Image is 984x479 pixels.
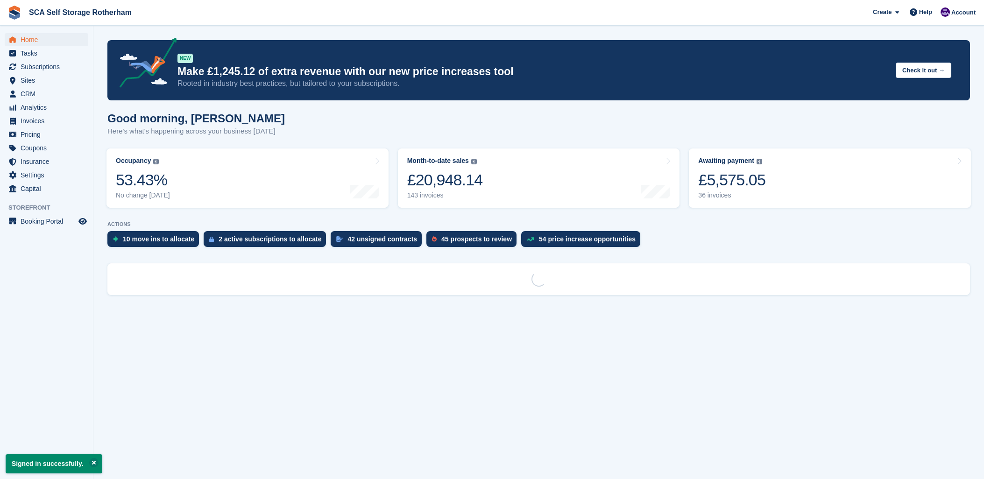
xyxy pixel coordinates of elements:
a: Occupancy 53.43% No change [DATE] [106,148,389,208]
span: Coupons [21,141,77,155]
span: Home [21,33,77,46]
span: Pricing [21,128,77,141]
img: Kelly Neesham [941,7,950,17]
a: menu [5,182,88,195]
a: menu [5,114,88,127]
span: Invoices [21,114,77,127]
a: Preview store [77,216,88,227]
div: 143 invoices [407,191,483,199]
div: Occupancy [116,157,151,165]
div: 45 prospects to review [441,235,512,243]
img: active_subscription_to_allocate_icon-d502201f5373d7db506a760aba3b589e785aa758c864c3986d89f69b8ff3... [209,236,214,242]
div: 36 invoices [698,191,765,199]
a: menu [5,101,88,114]
img: move_ins_to_allocate_icon-fdf77a2bb77ea45bf5b3d319d69a93e2d87916cf1d5bf7949dd705db3b84f3ca.svg [113,236,118,242]
span: Help [919,7,932,17]
img: price_increase_opportunities-93ffe204e8149a01c8c9dc8f82e8f89637d9d84a8eef4429ea346261dce0b2c0.svg [527,237,534,241]
a: menu [5,47,88,60]
img: stora-icon-8386f47178a22dfd0bd8f6a31ec36ba5ce8667c1dd55bd0f319d3a0aa187defe.svg [7,6,21,20]
div: 54 price increase opportunities [539,235,636,243]
span: Subscriptions [21,60,77,73]
a: menu [5,33,88,46]
a: SCA Self Storage Rotherham [25,5,135,20]
span: Settings [21,169,77,182]
div: £5,575.05 [698,170,765,190]
a: menu [5,74,88,87]
p: Here's what's happening across your business [DATE] [107,126,285,137]
a: Awaiting payment £5,575.05 36 invoices [689,148,971,208]
a: menu [5,169,88,182]
img: icon-info-grey-7440780725fd019a000dd9b08b2336e03edf1995a4989e88bcd33f0948082b44.svg [153,159,159,164]
p: Signed in successfully. [6,454,102,473]
span: Booking Portal [21,215,77,228]
a: 54 price increase opportunities [521,231,645,252]
div: Month-to-date sales [407,157,469,165]
img: prospect-51fa495bee0391a8d652442698ab0144808aea92771e9ea1ae160a38d050c398.svg [432,236,437,242]
a: menu [5,155,88,168]
a: 45 prospects to review [426,231,521,252]
div: No change [DATE] [116,191,170,199]
div: NEW [177,54,193,63]
p: ACTIONS [107,221,970,227]
div: 10 move ins to allocate [123,235,194,243]
div: 2 active subscriptions to allocate [219,235,321,243]
span: Storefront [8,203,93,212]
div: 42 unsigned contracts [347,235,417,243]
img: icon-info-grey-7440780725fd019a000dd9b08b2336e03edf1995a4989e88bcd33f0948082b44.svg [757,159,762,164]
span: Insurance [21,155,77,168]
img: price-adjustments-announcement-icon-8257ccfd72463d97f412b2fc003d46551f7dbcb40ab6d574587a9cd5c0d94... [112,38,177,91]
div: 53.43% [116,170,170,190]
button: Check it out → [896,63,951,78]
p: Make £1,245.12 of extra revenue with our new price increases tool [177,65,888,78]
a: 2 active subscriptions to allocate [204,231,331,252]
p: Rooted in industry best practices, but tailored to your subscriptions. [177,78,888,89]
span: CRM [21,87,77,100]
a: 42 unsigned contracts [331,231,426,252]
h1: Good morning, [PERSON_NAME] [107,112,285,125]
div: £20,948.14 [407,170,483,190]
span: Sites [21,74,77,87]
a: menu [5,215,88,228]
a: menu [5,141,88,155]
a: Month-to-date sales £20,948.14 143 invoices [398,148,680,208]
span: Capital [21,182,77,195]
span: Account [951,8,976,17]
a: 10 move ins to allocate [107,231,204,252]
a: menu [5,87,88,100]
a: menu [5,60,88,73]
a: menu [5,128,88,141]
span: Tasks [21,47,77,60]
img: icon-info-grey-7440780725fd019a000dd9b08b2336e03edf1995a4989e88bcd33f0948082b44.svg [471,159,477,164]
div: Awaiting payment [698,157,754,165]
img: contract_signature_icon-13c848040528278c33f63329250d36e43548de30e8caae1d1a13099fd9432cc5.svg [336,236,343,242]
span: Analytics [21,101,77,114]
span: Create [873,7,892,17]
